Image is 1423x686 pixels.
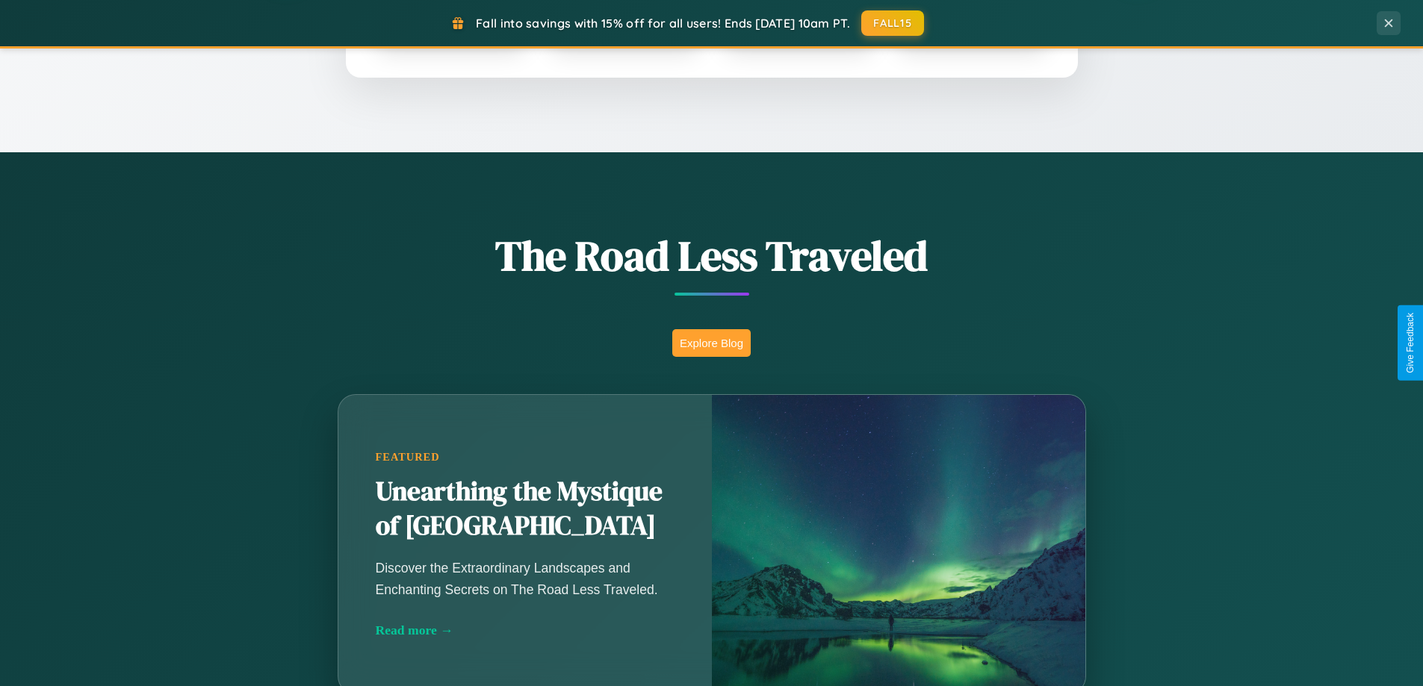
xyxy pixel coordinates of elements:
button: FALL15 [861,10,924,36]
p: Discover the Extraordinary Landscapes and Enchanting Secrets on The Road Less Traveled. [376,558,675,599]
h2: Unearthing the Mystique of [GEOGRAPHIC_DATA] [376,475,675,543]
button: Explore Blog [672,329,751,357]
div: Give Feedback [1405,313,1416,373]
div: Featured [376,451,675,464]
h1: The Road Less Traveled [264,227,1160,284]
span: Fall into savings with 15% off for all users! Ends [DATE] 10am PT. [476,16,850,31]
div: Read more → [376,623,675,638]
